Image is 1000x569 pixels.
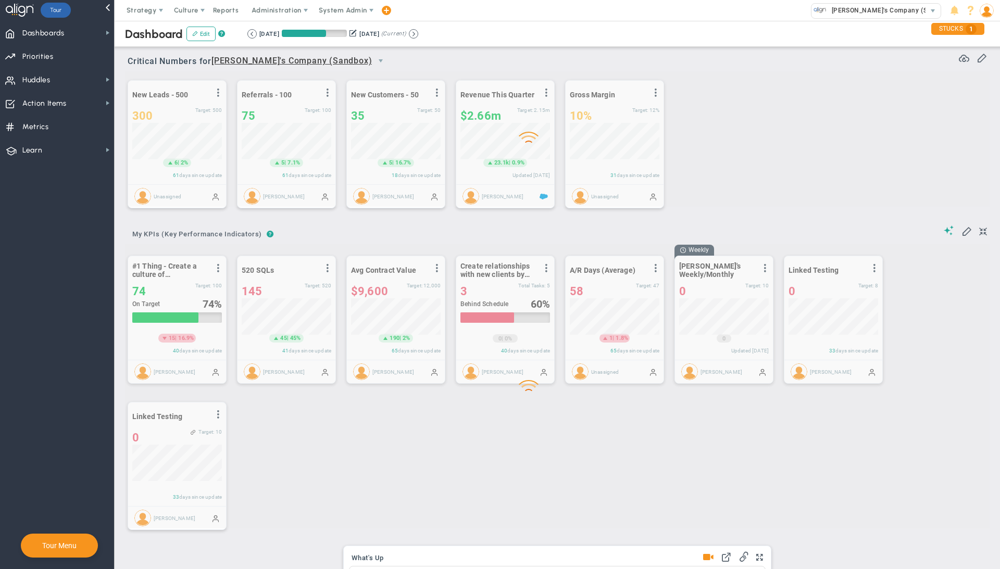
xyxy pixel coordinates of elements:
span: Administration [252,6,301,14]
span: Critical Numbers for [128,52,392,71]
span: [PERSON_NAME]'s Company (Sandbox) [827,4,953,17]
div: Period Progress: 68% Day 62 of 91 with 29 remaining. [282,30,347,37]
button: Edit [186,27,216,41]
div: STUCKS [931,23,984,35]
span: Refresh Data [959,52,969,62]
button: Go to next period [409,29,418,39]
span: Learn [22,140,42,161]
span: Dashboards [22,22,65,44]
span: [PERSON_NAME]'s Company (Sandbox) [211,55,372,68]
span: 1 [966,24,977,34]
span: System Admin [319,6,367,14]
button: My KPIs (Key Performance Indicators) [128,226,267,244]
span: Suggestions (AI Feature) [944,225,954,235]
div: [DATE] [359,29,379,39]
span: (Current) [381,29,406,39]
button: What's Up [352,554,384,563]
span: What's Up [352,554,384,562]
span: select [926,4,941,18]
div: [DATE] [259,29,279,39]
span: Dashboard [125,27,183,41]
button: Tour Menu [39,541,80,550]
span: My KPIs (Key Performance Indicators) [128,226,267,243]
span: Huddles [22,69,51,91]
span: Metrics [22,116,49,138]
span: Culture [174,6,198,14]
span: Priorities [22,46,54,68]
button: Go to previous period [247,29,257,39]
span: Edit My KPIs [961,225,972,236]
img: 48978.Person.photo [980,4,994,18]
span: Action Items [22,93,67,115]
img: 33318.Company.photo [814,4,827,17]
span: Edit or Add Critical Numbers [977,52,987,62]
span: Strategy [127,6,157,14]
span: select [372,52,390,70]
